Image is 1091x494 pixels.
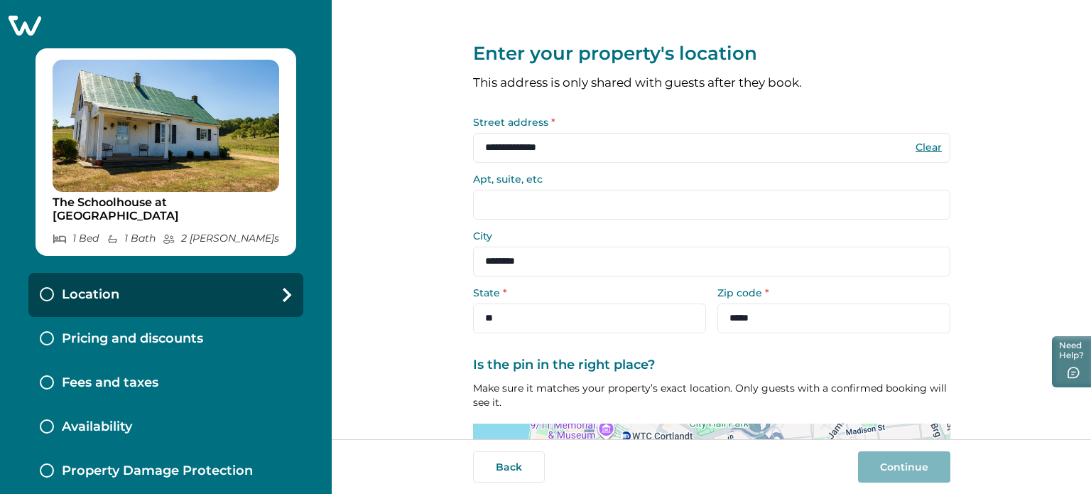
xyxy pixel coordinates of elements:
[473,288,698,298] label: State
[473,117,942,127] label: Street address
[62,375,158,391] p: Fees and taxes
[107,232,156,245] p: 1 Bath
[473,231,942,241] label: City
[473,77,950,89] p: This address is only shared with guests after they book.
[53,195,279,223] p: The Schoolhouse at [GEOGRAPHIC_DATA]
[473,43,950,65] p: Enter your property's location
[62,419,132,435] p: Availability
[62,463,253,479] p: Property Damage Protection
[473,358,942,373] label: Is the pin in the right place?
[62,287,119,303] p: Location
[473,451,545,483] button: Back
[62,331,203,347] p: Pricing and discounts
[915,141,943,154] button: Clear
[858,451,950,483] button: Continue
[53,60,279,192] img: propertyImage_The Schoolhouse at Meadow Grove
[53,232,99,245] p: 1 Bed
[717,288,942,298] label: Zip code
[163,232,279,245] p: 2 [PERSON_NAME] s
[473,174,942,184] label: Apt, suite, etc
[473,381,950,409] p: Make sure it matches your property’s exact location. Only guests with a confirmed booking will se...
